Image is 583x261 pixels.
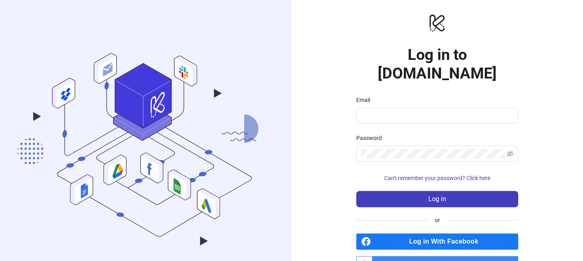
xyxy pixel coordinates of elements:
input: Password [361,149,505,159]
button: Log in [356,191,518,207]
span: Can't remember your password? Click here [384,175,490,181]
a: Can't remember your password? Click here [356,175,518,181]
span: eye-invisible [507,151,513,157]
label: Email [356,95,375,104]
label: Password [356,134,387,142]
span: Log in [428,195,446,203]
button: Can't remember your password? Click here [356,172,518,185]
span: or [428,216,447,225]
h1: Log in to [DOMAIN_NAME] [356,45,518,83]
span: Log in With Facebook [374,233,518,250]
input: Email [361,111,512,121]
a: Log in With Facebook [356,233,518,250]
